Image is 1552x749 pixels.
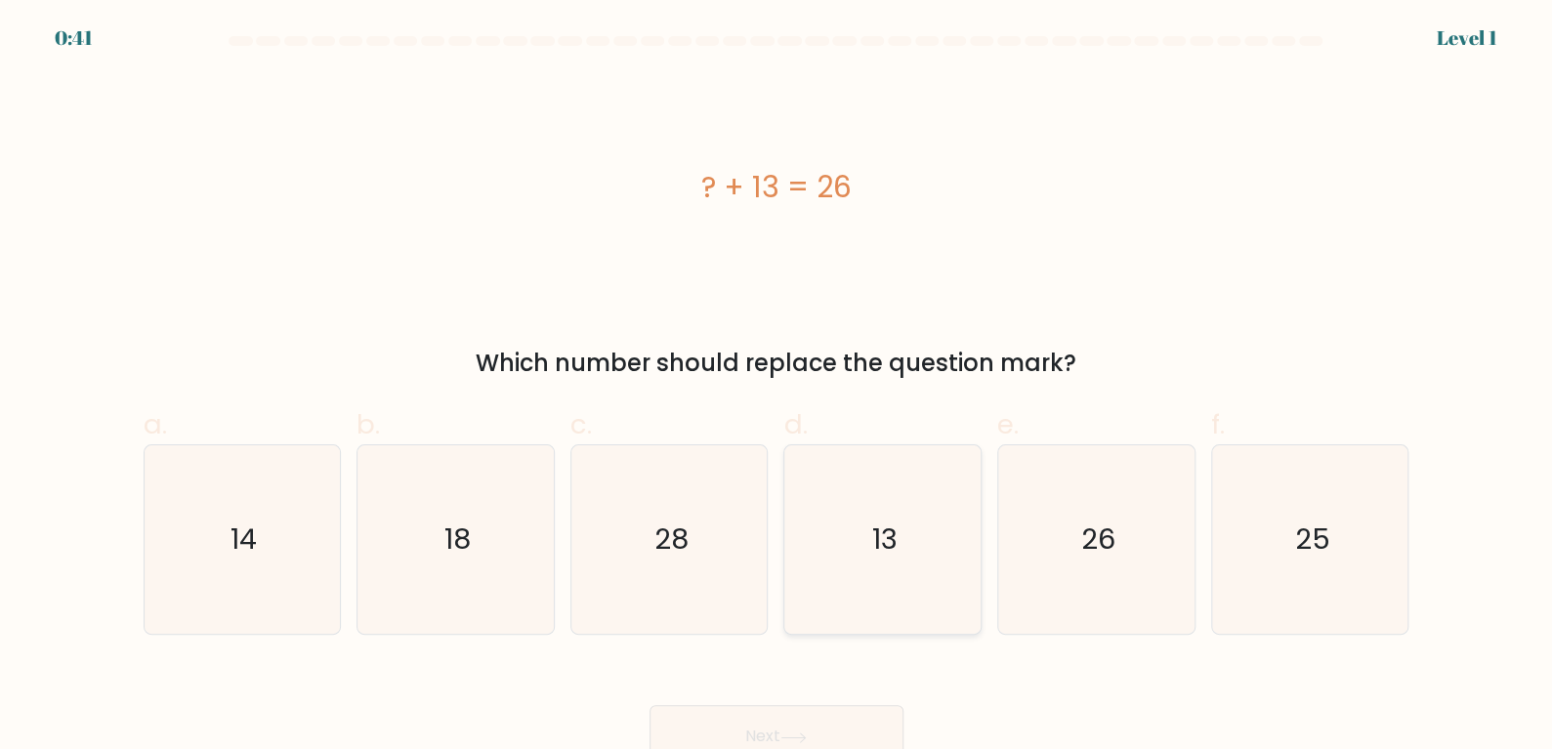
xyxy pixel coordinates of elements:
[570,405,592,443] span: c.
[144,405,167,443] span: a.
[55,23,93,53] div: 0:41
[231,520,257,560] text: 14
[1081,520,1115,560] text: 26
[444,520,471,560] text: 18
[155,346,1398,381] div: Which number should replace the question mark?
[357,405,380,443] span: b.
[1294,520,1329,560] text: 25
[144,165,1409,209] div: ? + 13 = 26
[1211,405,1225,443] span: f.
[1437,23,1497,53] div: Level 1
[872,520,898,560] text: 13
[783,405,807,443] span: d.
[654,520,689,560] text: 28
[997,405,1019,443] span: e.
